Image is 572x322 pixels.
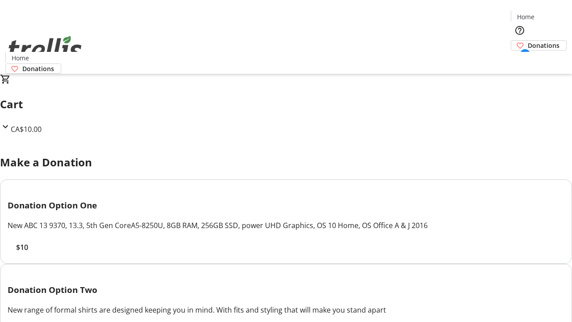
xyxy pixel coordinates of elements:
button: $10 [8,242,36,253]
a: Home [511,12,540,21]
a: Donations [5,64,61,74]
img: Orient E2E Organization g2iJuyIYjG's Logo [5,26,85,71]
a: Donations [511,40,567,51]
span: CA$10.00 [11,124,42,134]
span: Donations [22,64,54,73]
span: Donations [528,41,559,50]
span: $10 [16,242,28,253]
button: Help [511,21,529,39]
a: Home [6,53,34,63]
h3: Donation Option Two [8,284,564,296]
h3: Donation Option One [8,199,564,212]
span: Home [12,53,29,63]
span: Home [517,12,534,21]
div: New ABC 13 9370, 13.3, 5th Gen CoreA5-8250U, 8GB RAM, 256GB SSD, power UHD Graphics, OS 10 Home, ... [8,220,564,231]
button: Cart [511,51,529,68]
div: New range of formal shirts are designed keeping you in mind. With fits and styling that will make... [8,305,564,315]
